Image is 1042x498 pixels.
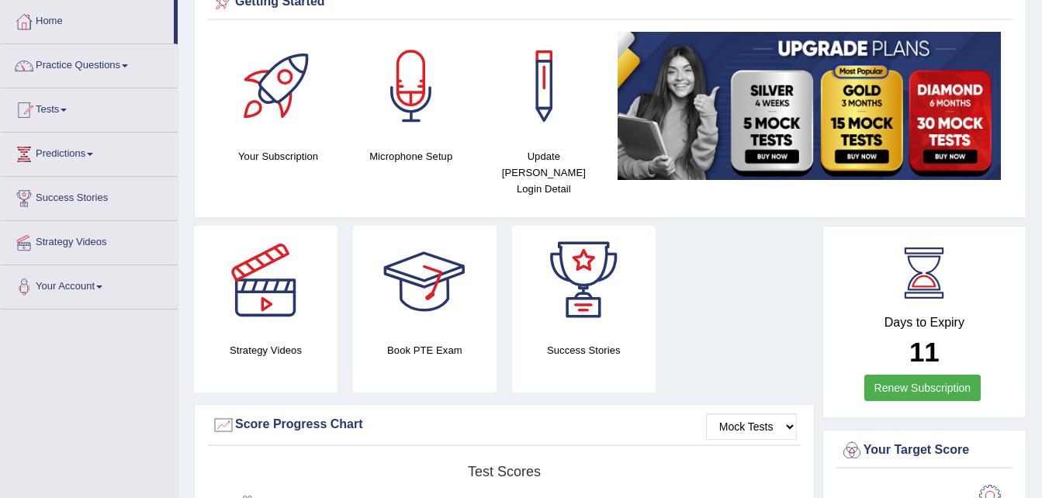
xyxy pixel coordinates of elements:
[1,133,178,171] a: Predictions
[840,316,1009,330] h4: Days to Expiry
[485,148,602,197] h4: Update [PERSON_NAME] Login Detail
[1,177,178,216] a: Success Stories
[864,375,981,401] a: Renew Subscription
[220,148,337,164] h4: Your Subscription
[194,342,338,358] h4: Strategy Videos
[353,342,497,358] h4: Book PTE Exam
[352,148,469,164] h4: Microphone Setup
[909,337,940,367] b: 11
[1,221,178,260] a: Strategy Videos
[512,342,656,358] h4: Success Stories
[840,439,1009,462] div: Your Target Score
[1,88,178,127] a: Tests
[1,44,178,83] a: Practice Questions
[212,413,797,437] div: Score Progress Chart
[468,464,541,479] tspan: Test scores
[1,265,178,304] a: Your Account
[618,32,1001,180] img: small5.jpg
